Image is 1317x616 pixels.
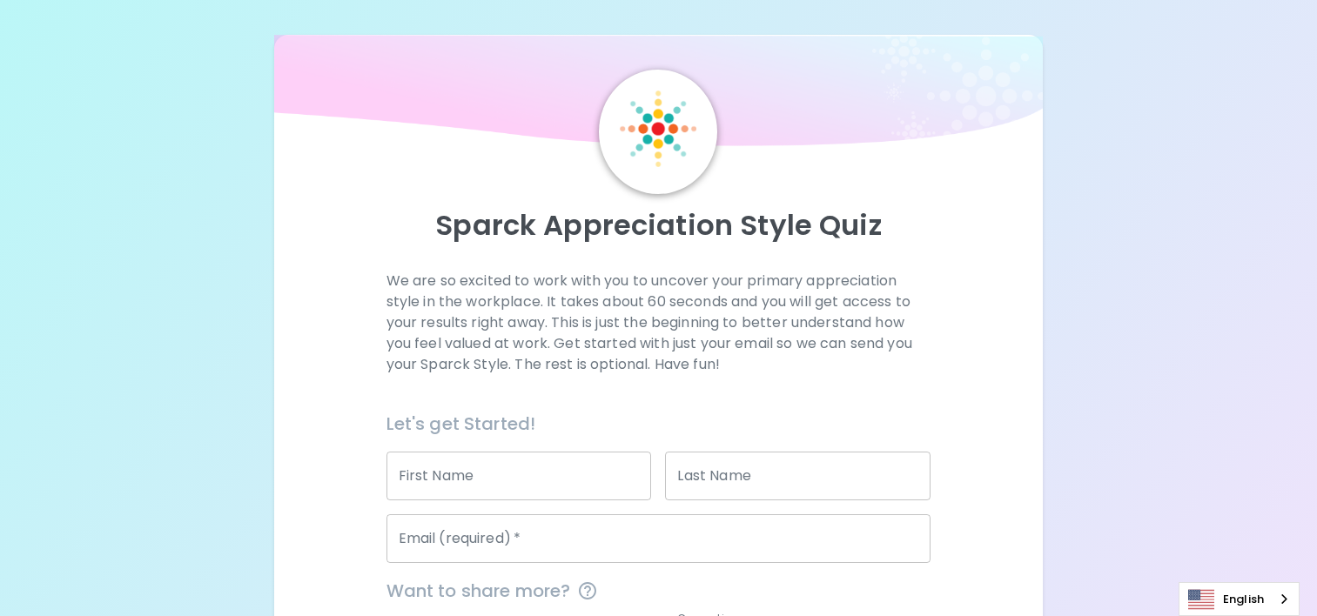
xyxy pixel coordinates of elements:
p: We are so excited to work with you to uncover your primary appreciation style in the workplace. I... [386,271,931,375]
a: English [1179,583,1299,615]
span: Want to share more? [386,577,931,605]
img: wave [274,35,1043,156]
aside: Language selected: English [1179,582,1300,616]
svg: This information is completely confidential and only used for aggregated appreciation studies at ... [577,580,598,601]
img: Sparck Logo [620,90,696,167]
h6: Let's get Started! [386,410,931,438]
p: Sparck Appreciation Style Quiz [295,208,1022,243]
div: Language [1179,582,1300,616]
